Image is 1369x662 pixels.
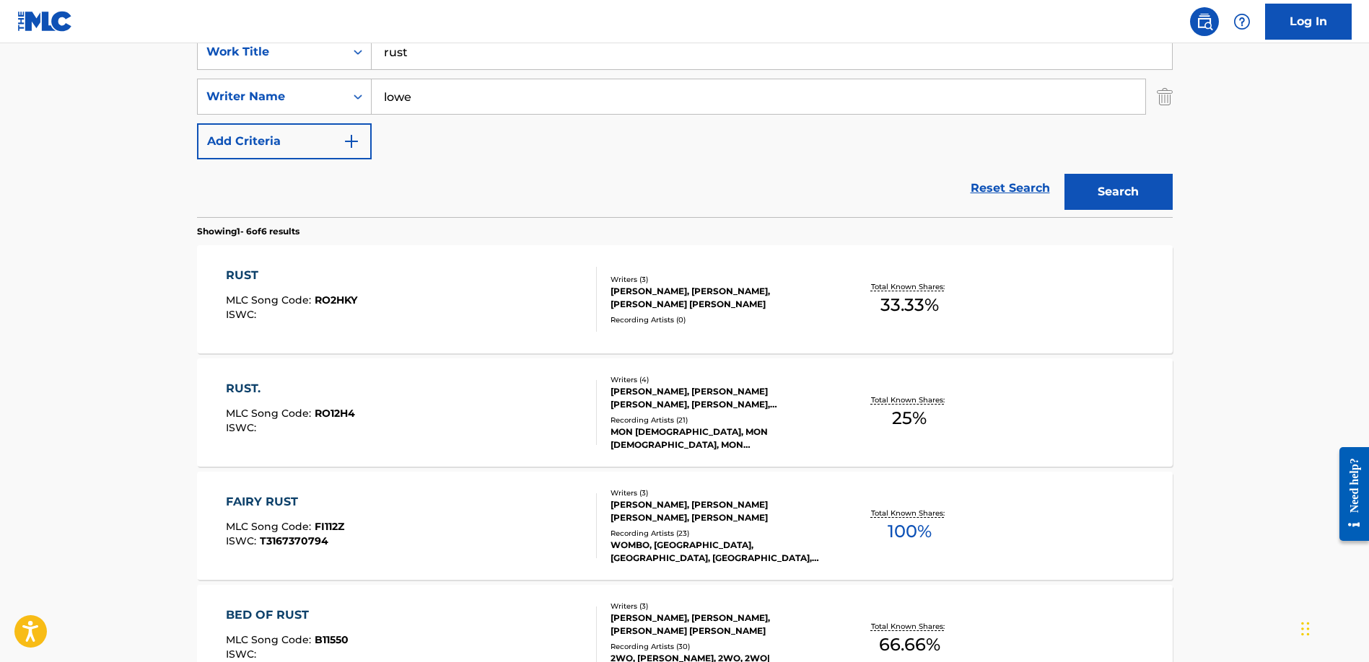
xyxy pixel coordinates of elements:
span: B11550 [315,633,349,646]
p: Total Known Shares: [871,508,948,518]
div: Work Title [206,43,336,61]
iframe: Chat Widget [1297,593,1369,662]
span: ISWC : [226,308,260,321]
div: Writer Name [206,88,336,105]
p: Total Known Shares: [871,281,948,292]
div: Drag [1301,607,1310,650]
span: MLC Song Code : [226,520,315,533]
div: Recording Artists ( 23 ) [611,528,828,539]
img: MLC Logo [17,11,73,32]
a: Reset Search [963,172,1057,204]
div: Writers ( 3 ) [611,601,828,612]
div: FAIRY RUST [226,493,344,511]
img: Delete Criterion [1157,79,1173,115]
p: Total Known Shares: [871,394,948,405]
span: 66.66 % [879,632,940,658]
div: Recording Artists ( 21 ) [611,415,828,425]
p: Total Known Shares: [871,621,948,632]
div: [PERSON_NAME], [PERSON_NAME], [PERSON_NAME] [PERSON_NAME] [611,612,828,637]
div: Recording Artists ( 30 ) [611,641,828,652]
p: Showing 1 - 6 of 6 results [197,225,299,238]
form: Search Form [197,34,1173,217]
a: RUSTMLC Song Code:RO2HKYISWC:Writers (3)[PERSON_NAME], [PERSON_NAME], [PERSON_NAME] [PERSON_NAME]... [197,245,1173,353]
a: RUST.MLC Song Code:RO12H4ISWC:Writers (4)[PERSON_NAME], [PERSON_NAME] [PERSON_NAME], [PERSON_NAME... [197,358,1173,467]
div: [PERSON_NAME], [PERSON_NAME], [PERSON_NAME] [PERSON_NAME] [611,285,828,311]
span: ISWC : [226,534,260,547]
div: [PERSON_NAME], [PERSON_NAME] [PERSON_NAME], [PERSON_NAME], [PERSON_NAME] [611,385,828,411]
button: Add Criteria [197,123,372,159]
img: search [1196,13,1213,30]
span: ISWC : [226,421,260,434]
a: Log In [1265,4,1352,40]
span: MLC Song Code : [226,407,315,420]
span: T3167370794 [260,534,328,547]
a: FAIRY RUSTMLC Song Code:FI112ZISWC:T3167370794Writers (3)[PERSON_NAME], [PERSON_NAME] [PERSON_NAM... [197,472,1173,580]
img: 9d2ae6d4665cec9f34b9.svg [343,133,360,150]
div: Writers ( 3 ) [611,487,828,498]
button: Search [1064,174,1173,210]
span: 33.33 % [880,292,939,318]
span: 100 % [888,518,932,544]
span: MLC Song Code : [226,633,315,646]
a: Public Search [1190,7,1219,36]
span: MLC Song Code : [226,294,315,306]
img: help [1233,13,1251,30]
div: BED OF RUST [226,606,349,624]
span: FI112Z [315,520,344,533]
div: Writers ( 4 ) [611,374,828,385]
div: RUST. [226,380,355,397]
div: [PERSON_NAME], [PERSON_NAME] [PERSON_NAME], [PERSON_NAME] [611,498,828,524]
div: RUST [226,267,357,284]
iframe: Resource Center [1329,436,1369,552]
div: Writers ( 3 ) [611,274,828,285]
span: ISWC : [226,648,260,661]
div: WOMBO, [GEOGRAPHIC_DATA], [GEOGRAPHIC_DATA], [GEOGRAPHIC_DATA], [GEOGRAPHIC_DATA] [611,539,828,565]
div: Help [1228,7,1256,36]
span: RO12H4 [315,407,355,420]
span: 25 % [892,405,927,431]
span: RO2HKY [315,294,357,306]
div: MON [DEMOGRAPHIC_DATA], MON [DEMOGRAPHIC_DATA], MON [DEMOGRAPHIC_DATA], MON [DEMOGRAPHIC_DATA], M... [611,425,828,451]
div: Recording Artists ( 0 ) [611,314,828,325]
